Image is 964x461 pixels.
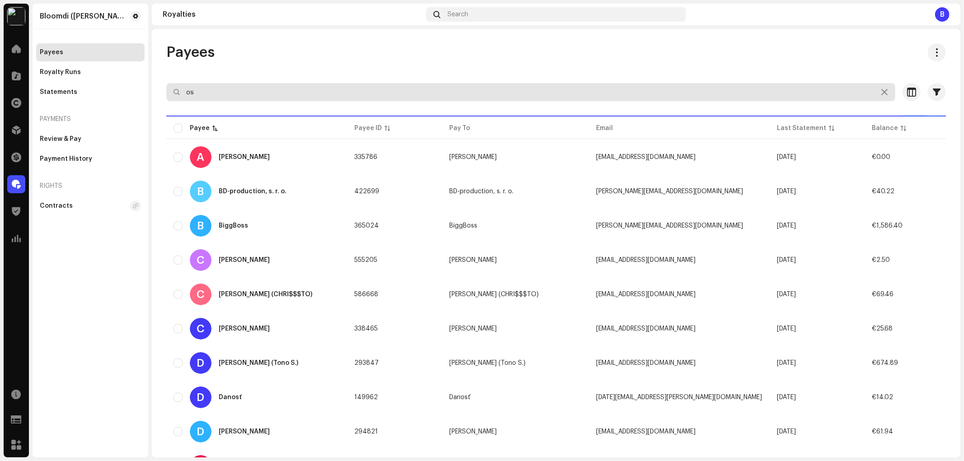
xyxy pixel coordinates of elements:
[872,124,898,133] div: Balance
[449,326,497,332] span: Costantino Carrara
[354,326,378,332] span: 338465
[190,421,212,442] div: D
[935,7,950,22] div: B
[219,360,298,366] div: Daniel Kopecký (Tono S.)
[36,130,145,148] re-m-nav-item: Review & Pay
[449,257,497,263] span: Christos Giannoulas
[872,188,894,195] span: €40.22
[449,428,497,435] span: Dasa Kostovcik
[777,188,796,195] span: Aug 2025
[219,394,242,400] div: Danosť
[36,83,145,101] re-m-nav-item: Statements
[449,360,526,366] span: Daniel Kopecký (Tono S.)
[36,197,145,215] re-m-nav-item: Contracts
[596,394,762,400] span: dano.st.lengyel@gmail.com
[596,360,696,366] span: tonosuchota@gmail.com
[219,326,270,332] div: Costantino Carrara
[449,394,470,400] span: Danosť
[777,124,826,133] div: Last Statement
[40,88,77,96] div: Statements
[40,49,63,56] div: Payees
[190,284,212,305] div: C
[449,154,497,160] span: Adam Brosch
[777,394,796,400] span: Aug 2025
[449,188,513,195] span: BD-production, s. r. o.
[163,11,423,18] div: Royalties
[354,223,379,229] span: 365024
[219,291,312,298] div: Christos Giannoulas (CHRI$$$TO)
[872,154,890,160] span: €0.00
[190,124,210,133] div: Payee
[354,124,382,133] div: Payee ID
[219,257,270,263] div: Christos Giannoulas
[449,223,477,229] span: BiggBoss
[449,291,539,298] span: Christos Giannoulas (CHRI$$$TO)
[777,360,796,366] span: Aug 2025
[190,386,212,408] div: D
[40,135,81,143] div: Review & Pay
[354,291,378,298] span: 586668
[596,223,743,229] span: stefan@biggboss.cz
[219,188,287,195] div: BD-production, s. r. o.
[777,223,796,229] span: Aug 2025
[872,291,893,298] span: €69.46
[40,13,127,20] div: Bloomdi (Ruka Hore)
[219,154,270,160] div: Adam Brosch
[777,428,796,435] span: Aug 2025
[447,11,468,18] span: Search
[190,215,212,237] div: B
[872,257,890,263] span: €2.50
[596,257,696,263] span: chrgiannoulas@seznam.cz
[777,154,796,160] span: Aug 2025
[36,63,145,81] re-m-nav-item: Royalty Runs
[190,318,212,340] div: C
[872,360,898,366] span: €674.89
[219,428,270,435] div: Dasa Kostovcik
[36,108,145,130] re-a-nav-header: Payments
[777,326,796,332] span: Aug 2025
[354,394,378,400] span: 149962
[354,360,379,366] span: 293847
[40,202,73,210] div: Contracts
[596,291,696,298] span: chrgiannoulas@gmail.com
[872,428,893,435] span: €61.94
[36,150,145,168] re-m-nav-item: Payment History
[190,146,212,168] div: A
[596,188,743,195] span: miroslav.bruise@gmail.com
[40,155,92,163] div: Payment History
[36,175,145,197] re-a-nav-header: Rights
[596,154,696,160] span: adambrosch.mail@gmail.com
[40,69,81,76] div: Royalty Runs
[354,428,378,435] span: 294821
[190,181,212,202] div: B
[872,394,893,400] span: €14.02
[7,7,25,25] img: 87673747-9ce7-436b-aed6-70e10163a7f0
[166,43,215,61] span: Payees
[190,249,212,271] div: C
[36,43,145,61] re-m-nav-item: Payees
[354,257,377,263] span: 555205
[354,188,379,195] span: 422699
[219,223,248,229] div: BiggBoss
[596,326,696,332] span: info@costantinocarrara.com
[777,257,796,263] span: Aug 2025
[190,352,212,374] div: D
[596,428,696,435] span: info@prmanagement.sk
[872,223,903,229] span: €1,586.40
[872,326,893,332] span: €25.68
[354,154,377,160] span: 335786
[166,83,895,101] input: Search
[777,291,796,298] span: Aug 2025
